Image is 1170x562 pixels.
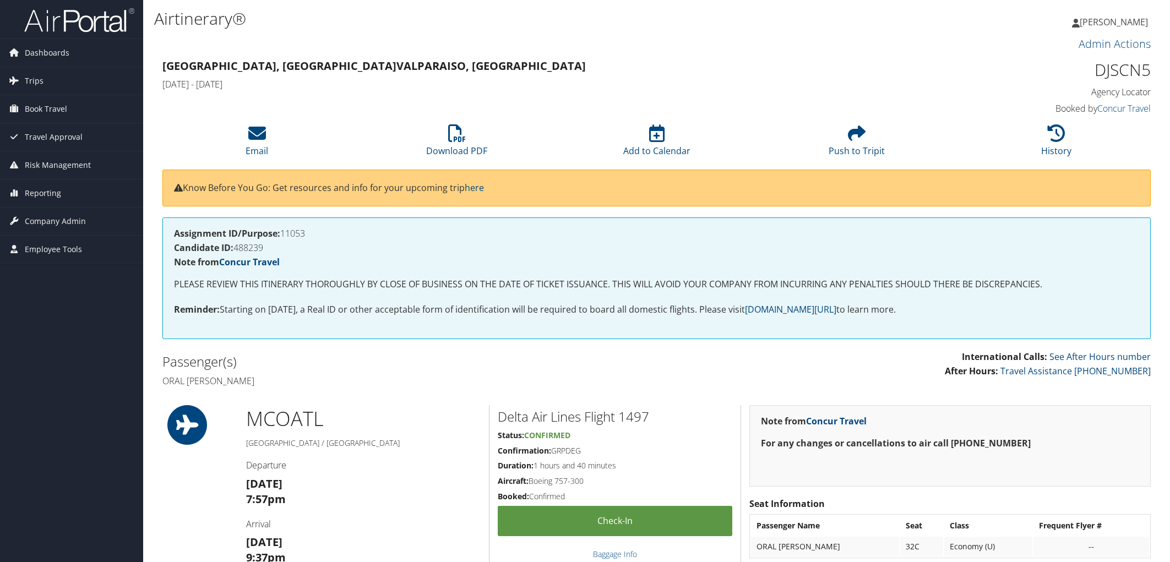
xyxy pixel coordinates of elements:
a: Email [246,130,268,157]
td: Economy (U) [944,537,1032,556]
img: airportal-logo.png [24,7,134,33]
a: Travel Assistance [PHONE_NUMBER] [1000,365,1151,377]
a: Add to Calendar [623,130,690,157]
strong: 7:57pm [246,492,286,506]
strong: [GEOGRAPHIC_DATA], [GEOGRAPHIC_DATA] Valparaiso, [GEOGRAPHIC_DATA] [162,58,586,73]
a: Concur Travel [219,256,280,268]
span: Dashboards [25,39,69,67]
strong: International Calls: [962,351,1047,363]
a: Push to Tripit [829,130,885,157]
a: History [1041,130,1071,157]
strong: Duration: [498,460,534,471]
h4: 488239 [174,243,1139,252]
p: Starting on [DATE], a Real ID or other acceptable form of identification will be required to boar... [174,303,1139,317]
h2: Delta Air Lines Flight 1497 [498,407,732,426]
h5: Boeing 757-300 [498,476,732,487]
h4: Booked by [916,102,1151,114]
strong: Booked: [498,491,529,501]
strong: After Hours: [945,365,998,377]
a: [PERSON_NAME] [1072,6,1159,39]
strong: Note from [761,415,867,427]
h2: Passenger(s) [162,352,649,371]
h5: GRPDEG [498,445,732,456]
td: 32C [900,537,943,556]
strong: Status: [498,430,524,440]
h4: [DATE] - [DATE] [162,78,900,90]
strong: For any changes or cancellations to air call [PHONE_NUMBER] [761,437,1031,449]
a: Concur Travel [1097,102,1151,114]
th: Seat [900,516,943,536]
h4: Agency Locator [916,86,1151,98]
a: here [465,182,484,194]
strong: Reminder: [174,303,220,315]
h5: [GEOGRAPHIC_DATA] / [GEOGRAPHIC_DATA] [246,438,481,449]
td: ORAL [PERSON_NAME] [751,537,899,556]
a: Admin Actions [1079,36,1151,51]
span: [PERSON_NAME] [1080,16,1148,28]
strong: [DATE] [246,534,282,549]
span: Reporting [25,179,61,207]
th: Frequent Flyer # [1033,516,1149,536]
th: Class [944,516,1032,536]
h5: Confirmed [498,491,732,502]
h4: 11053 [174,229,1139,238]
div: -- [1039,542,1144,552]
strong: Note from [174,256,280,268]
strong: Candidate ID: [174,242,233,254]
th: Passenger Name [751,516,899,536]
h4: Arrival [246,518,481,530]
h4: Departure [246,459,481,471]
a: Download PDF [426,130,487,157]
span: Risk Management [25,151,91,179]
h5: 1 hours and 40 minutes [498,460,732,471]
strong: Aircraft: [498,476,529,486]
strong: Seat Information [749,498,825,510]
span: Company Admin [25,208,86,235]
h1: MCO ATL [246,405,481,433]
a: Concur Travel [806,415,867,427]
a: [DOMAIN_NAME][URL] [745,303,836,315]
span: Trips [25,67,43,95]
a: See After Hours number [1049,351,1151,363]
span: Employee Tools [25,236,82,263]
span: Confirmed [524,430,570,440]
h1: Airtinerary® [154,7,824,30]
strong: Confirmation: [498,445,551,456]
a: Baggage Info [593,549,637,559]
p: PLEASE REVIEW THIS ITINERARY THOROUGHLY BY CLOSE OF BUSINESS ON THE DATE OF TICKET ISSUANCE. THIS... [174,277,1139,292]
strong: Assignment ID/Purpose: [174,227,280,239]
h4: Oral [PERSON_NAME] [162,375,649,387]
p: Know Before You Go: Get resources and info for your upcoming trip [174,181,1139,195]
span: Travel Approval [25,123,83,151]
a: Check-in [498,506,732,536]
span: Book Travel [25,95,67,123]
strong: [DATE] [246,476,282,491]
h1: DJSCN5 [916,58,1151,81]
